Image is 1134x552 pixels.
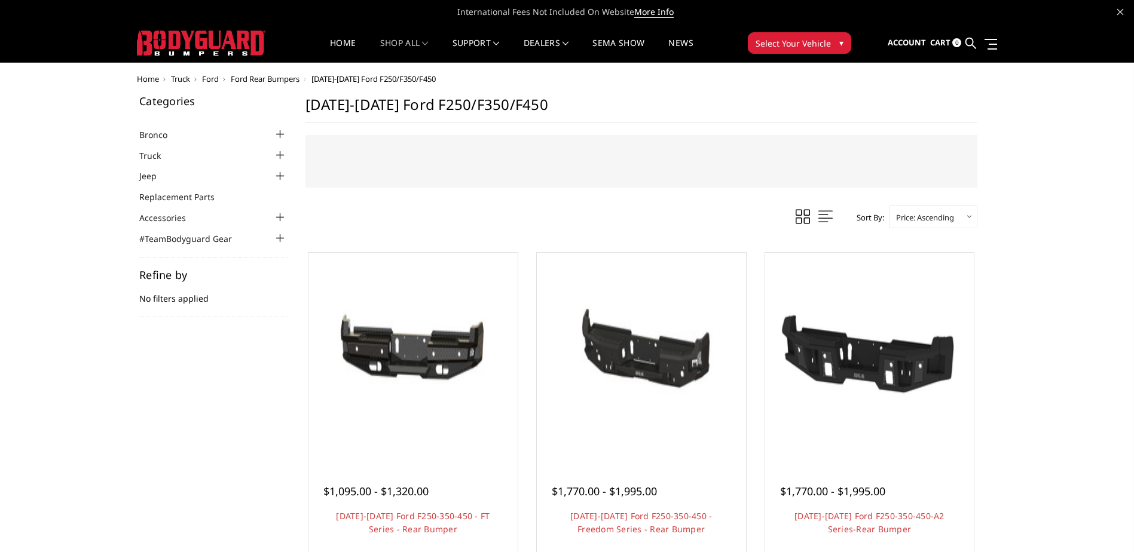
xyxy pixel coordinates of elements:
a: Home [330,39,356,62]
label: Sort By: [850,208,884,226]
img: 2023-2025 Ford F250-350-450 - Freedom Series - Rear Bumper [540,256,743,459]
a: Home [137,73,159,84]
a: Accessories [139,211,201,224]
a: Ford Rear Bumpers [231,73,299,84]
a: Ford [202,73,219,84]
a: Dealers [524,39,569,62]
span: Account [888,37,926,48]
span: $1,770.00 - $1,995.00 [552,484,657,498]
a: #TeamBodyguard Gear [139,232,247,245]
img: 2023-2025 Ford F250-350-450 - FT Series - Rear Bumper [311,256,515,459]
a: Jeep [139,170,172,182]
a: [DATE]-[DATE] Ford F250-350-450 - FT Series - Rear Bumper [336,510,490,535]
a: Cart 0 [930,27,961,59]
span: $1,095.00 - $1,320.00 [323,484,429,498]
a: Replacement Parts [139,191,230,203]
a: Truck [171,73,190,84]
span: [DATE]-[DATE] Ford F250/F350/F450 [311,73,436,84]
div: No filters applied [139,269,288,317]
a: Truck [139,149,176,162]
a: SEMA Show [592,39,644,62]
span: Select Your Vehicle [756,37,831,50]
a: shop all [380,39,429,62]
a: 2023-2025 Ford F250-350-450-A2 Series-Rear Bumper 2023-2025 Ford F250-350-450-A2 Series-Rear Bumper [768,256,971,459]
a: [DATE]-[DATE] Ford F250-350-450-A2 Series-Rear Bumper [794,510,945,535]
a: Support [453,39,500,62]
span: ▾ [839,36,843,49]
h5: Refine by [139,269,288,280]
span: 0 [952,38,961,47]
img: 2023-2025 Ford F250-350-450-A2 Series-Rear Bumper [768,256,971,459]
h1: [DATE]-[DATE] Ford F250/F350/F450 [305,96,977,123]
a: 2023-2025 Ford F250-350-450 - Freedom Series - Rear Bumper 2023-2025 Ford F250-350-450 - Freedom ... [540,256,743,459]
a: News [668,39,693,62]
a: [DATE]-[DATE] Ford F250-350-450 - Freedom Series - Rear Bumper [570,510,712,535]
span: Cart [930,37,950,48]
img: BODYGUARD BUMPERS [137,30,265,56]
a: Account [888,27,926,59]
button: Select Your Vehicle [748,32,851,54]
h5: Categories [139,96,288,106]
a: Bronco [139,128,182,141]
span: $1,770.00 - $1,995.00 [780,484,885,498]
a: More Info [634,6,674,18]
